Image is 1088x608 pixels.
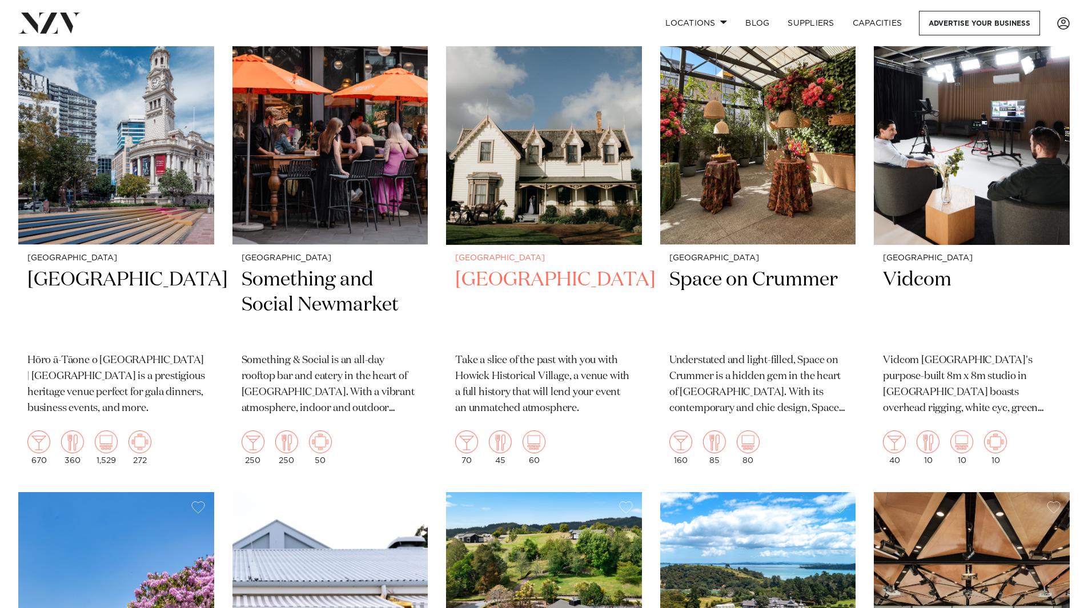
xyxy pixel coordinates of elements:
a: Advertise your business [919,11,1040,35]
img: cocktail.png [669,430,692,453]
img: theatre.png [523,430,545,453]
img: dining.png [917,430,940,453]
a: BLOG [736,11,778,35]
div: 160 [669,430,692,465]
div: 10 [984,430,1007,465]
div: 670 [27,430,50,465]
img: dining.png [703,430,726,453]
img: meeting.png [984,430,1007,453]
div: 360 [61,430,84,465]
a: SUPPLIERS [778,11,843,35]
div: 85 [703,430,726,465]
h2: Something and Social Newmarket [242,267,419,344]
div: 250 [275,430,298,465]
img: meeting.png [129,430,151,453]
h2: [GEOGRAPHIC_DATA] [455,267,633,344]
img: cocktail.png [883,430,906,453]
small: [GEOGRAPHIC_DATA] [242,254,419,263]
p: Vidcom [GEOGRAPHIC_DATA]'s purpose-built 8m x 8m studio in [GEOGRAPHIC_DATA] boasts overhead rigg... [883,353,1061,417]
div: 1,529 [95,430,118,465]
p: Take a slice of the past with you with Howick Historical Village, a venue with a full history tha... [455,353,633,417]
small: [GEOGRAPHIC_DATA] [669,254,847,263]
div: 50 [309,430,332,465]
img: meeting.png [309,430,332,453]
p: Hōro ā-Tāone o [GEOGRAPHIC_DATA] | [GEOGRAPHIC_DATA] is a prestigious heritage venue perfect for ... [27,353,205,417]
img: theatre.png [95,430,118,453]
h2: [GEOGRAPHIC_DATA] [27,267,205,344]
img: dining.png [489,430,512,453]
div: 272 [129,430,151,465]
div: 40 [883,430,906,465]
a: Capacities [844,11,912,35]
small: [GEOGRAPHIC_DATA] [883,254,1061,263]
img: cocktail.png [242,430,264,453]
img: theatre.png [737,430,760,453]
img: dining.png [61,430,84,453]
img: dining.png [275,430,298,453]
h2: Space on Crummer [669,267,847,344]
div: 10 [950,430,973,465]
img: cocktail.png [27,430,50,453]
div: 250 [242,430,264,465]
div: 70 [455,430,478,465]
p: Something & Social is an all-day rooftop bar and eatery in the heart of [GEOGRAPHIC_DATA]. With a... [242,353,419,417]
img: nzv-logo.png [18,13,81,33]
div: 10 [917,430,940,465]
p: Understated and light-filled, Space on Crummer is a hidden gem in the heart of [GEOGRAPHIC_DATA].... [669,353,847,417]
a: Locations [656,11,736,35]
div: 45 [489,430,512,465]
small: [GEOGRAPHIC_DATA] [455,254,633,263]
img: cocktail.png [455,430,478,453]
div: 80 [737,430,760,465]
img: theatre.png [950,430,973,453]
div: 60 [523,430,545,465]
h2: Vidcom [883,267,1061,344]
small: [GEOGRAPHIC_DATA] [27,254,205,263]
